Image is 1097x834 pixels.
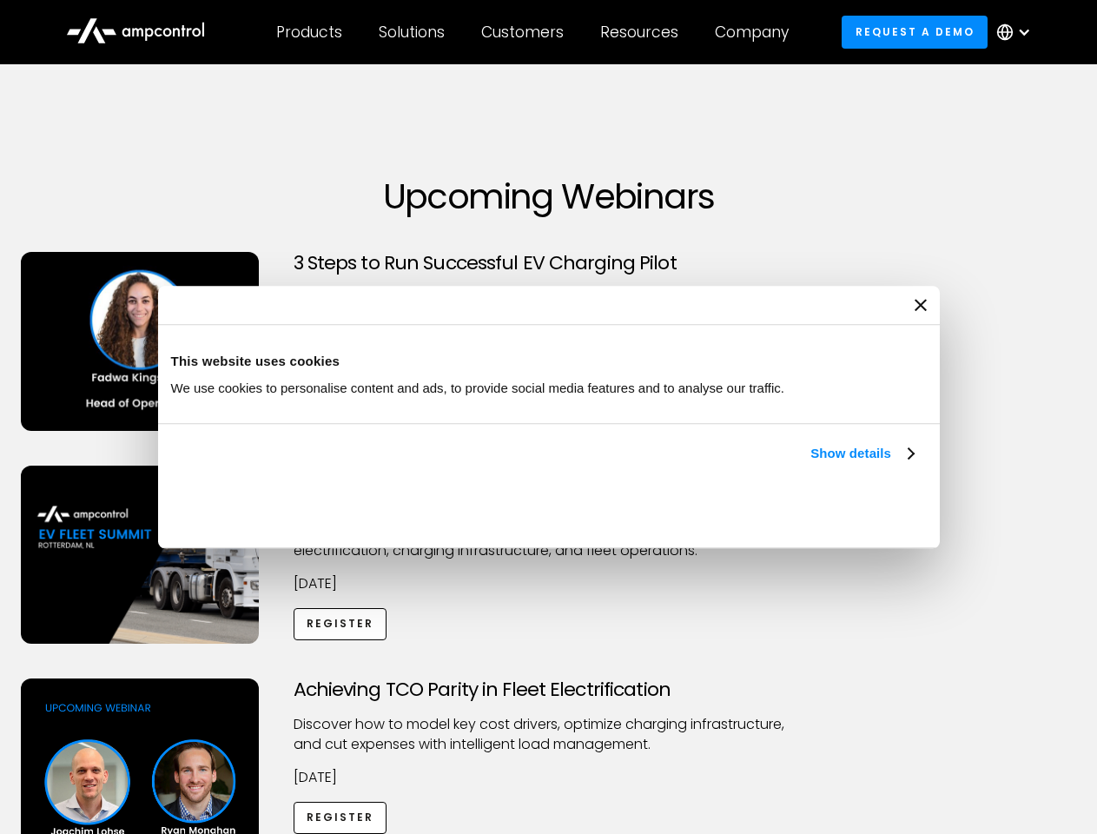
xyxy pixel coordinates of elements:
[671,484,920,534] button: Okay
[294,768,804,787] p: [DATE]
[294,608,387,640] a: Register
[481,23,564,42] div: Customers
[715,23,789,42] div: Company
[810,443,913,464] a: Show details
[171,381,785,395] span: We use cookies to personalise content and ads, to provide social media features and to analyse ou...
[294,252,804,275] h3: 3 Steps to Run Successful EV Charging Pilot
[915,299,927,311] button: Close banner
[600,23,678,42] div: Resources
[171,351,927,372] div: This website uses cookies
[21,175,1077,217] h1: Upcoming Webinars
[276,23,342,42] div: Products
[294,678,804,701] h3: Achieving TCO Parity in Fleet Electrification
[379,23,445,42] div: Solutions
[294,802,387,834] a: Register
[294,574,804,593] p: [DATE]
[294,715,804,754] p: Discover how to model key cost drivers, optimize charging infrastructure, and cut expenses with i...
[842,16,988,48] a: Request a demo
